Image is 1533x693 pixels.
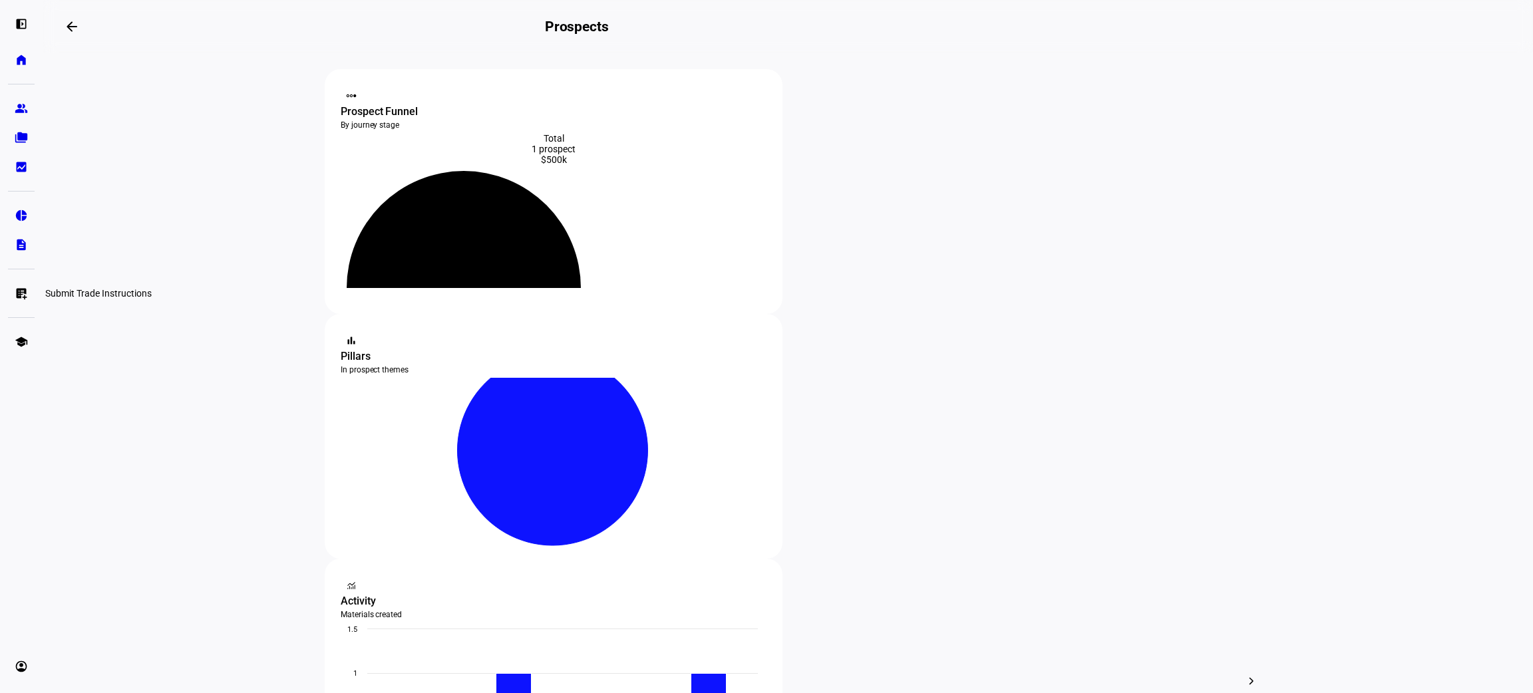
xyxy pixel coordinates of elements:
eth-mat-symbol: account_circle [15,660,28,673]
a: group [8,95,35,122]
a: description [8,231,35,258]
mat-icon: monitoring [345,579,358,592]
text: 1.5 [347,625,357,634]
a: home [8,47,35,73]
a: bid_landscape [8,154,35,180]
mat-icon: arrow_backwards [64,19,80,35]
a: pie_chart [8,202,35,229]
div: By journey stage [341,120,766,130]
div: Prospect Funnel [341,104,766,120]
div: Total [341,133,766,144]
div: $500k [341,154,766,165]
eth-mat-symbol: list_alt_add [15,287,28,300]
div: Activity [341,593,766,609]
mat-icon: chevron_right [1244,673,1260,689]
div: Submit Trade Instructions [40,285,157,301]
eth-mat-symbol: group [15,102,28,115]
eth-mat-symbol: pie_chart [15,209,28,222]
mat-icon: bar_chart [345,334,358,347]
div: 1 prospect [341,144,766,154]
div: In prospect themes [341,364,766,375]
a: folder_copy [8,124,35,151]
div: Materials created [341,609,766,620]
text: 1 [353,669,357,678]
eth-mat-symbol: folder_copy [15,131,28,144]
eth-mat-symbol: bid_landscape [15,160,28,174]
h2: Prospects [545,19,609,35]
eth-mat-symbol: description [15,238,28,251]
eth-mat-symbol: school [15,335,28,348]
eth-mat-symbol: left_panel_open [15,17,28,31]
div: Pillars [341,348,766,364]
eth-mat-symbol: home [15,53,28,67]
mat-icon: steppers [345,89,358,102]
